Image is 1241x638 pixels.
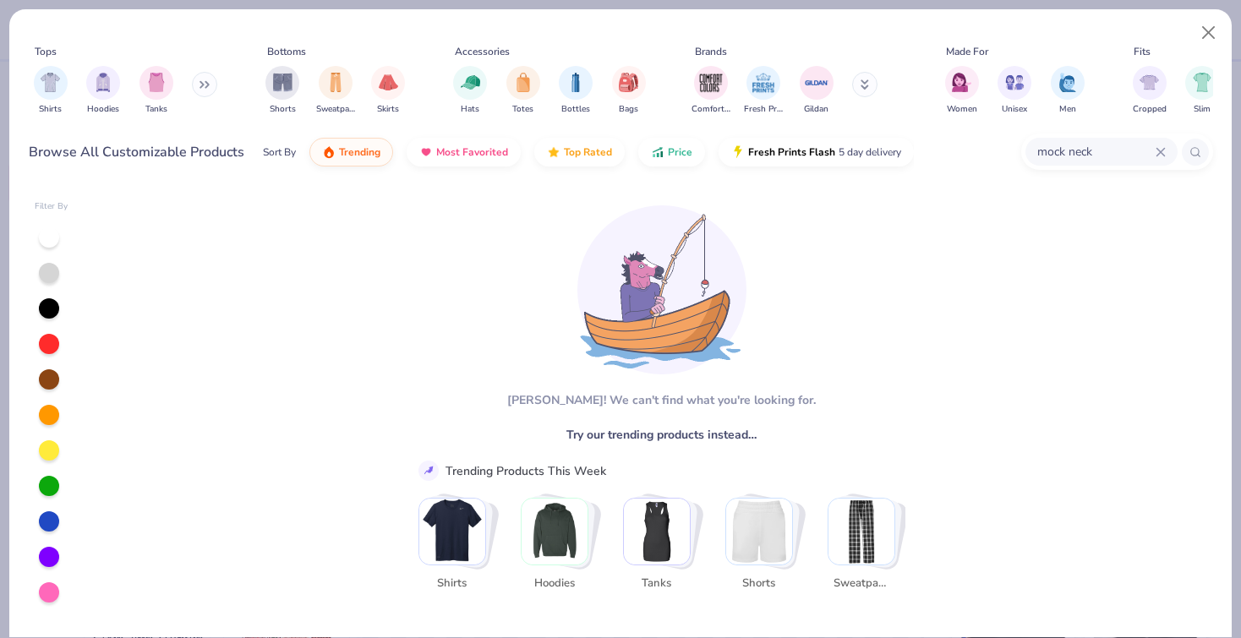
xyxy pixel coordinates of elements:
[947,103,977,116] span: Women
[29,142,244,162] div: Browse All Customizable Products
[419,499,485,564] img: Shirts
[534,138,625,166] button: Top Rated
[35,44,57,59] div: Tops
[39,103,62,116] span: Shirts
[744,103,783,116] span: Fresh Prints
[1133,66,1167,116] button: filter button
[322,145,336,159] img: trending.gif
[748,145,835,159] span: Fresh Prints Flash
[619,73,637,92] img: Bags Image
[744,66,783,116] div: filter for Fresh Prints
[527,575,582,592] span: Hoodies
[1193,73,1211,92] img: Slim Image
[828,499,894,564] img: Sweatpants
[147,73,166,92] img: Tanks Image
[1051,66,1085,116] button: filter button
[834,575,888,592] span: Sweatpants
[453,66,487,116] button: filter button
[547,145,560,159] img: TopRated.gif
[506,66,540,116] button: filter button
[1194,103,1211,116] span: Slim
[998,66,1031,116] button: filter button
[624,499,690,564] img: Tanks
[421,463,436,478] img: trend_line.gif
[514,73,533,92] img: Totes Image
[612,66,646,116] div: filter for Bags
[945,66,979,116] div: filter for Women
[800,66,834,116] button: filter button
[561,103,590,116] span: Bottles
[418,498,496,598] button: Stack Card Button Shirts
[41,73,60,92] img: Shirts Image
[692,66,730,116] button: filter button
[461,73,480,92] img: Hats Image
[87,103,119,116] span: Hoodies
[566,426,757,444] span: Try our trending products instead…
[725,498,803,598] button: Stack Card Button Shorts
[698,70,724,95] img: Comfort Colors Image
[270,103,296,116] span: Shorts
[263,145,296,160] div: Sort By
[86,66,120,116] div: filter for Hoodies
[309,138,393,166] button: Trending
[692,103,730,116] span: Comfort Colors
[424,575,479,592] span: Shirts
[751,70,776,95] img: Fresh Prints Image
[265,66,299,116] div: filter for Shorts
[566,73,585,92] img: Bottles Image
[521,498,599,598] button: Stack Card Button Hoodies
[1185,66,1219,116] button: filter button
[316,103,355,116] span: Sweatpants
[371,66,405,116] div: filter for Skirts
[94,73,112,92] img: Hoodies Image
[800,66,834,116] div: filter for Gildan
[1002,103,1027,116] span: Unisex
[316,66,355,116] div: filter for Sweatpants
[506,66,540,116] div: filter for Totes
[998,66,1031,116] div: filter for Unisex
[1058,73,1077,92] img: Men Image
[719,138,914,166] button: Fresh Prints Flash5 day delivery
[339,145,380,159] span: Trending
[839,143,901,162] span: 5 day delivery
[145,103,167,116] span: Tanks
[436,145,508,159] span: Most Favorited
[379,73,398,92] img: Skirts Image
[629,575,684,592] span: Tanks
[744,66,783,116] button: filter button
[455,44,510,59] div: Accessories
[139,66,173,116] div: filter for Tanks
[623,498,701,598] button: Stack Card Button Tanks
[828,498,905,598] button: Stack Card Button Sweatpants
[316,66,355,116] button: filter button
[139,66,173,116] button: filter button
[1051,66,1085,116] div: filter for Men
[377,103,399,116] span: Skirts
[726,499,792,564] img: Shorts
[326,73,345,92] img: Sweatpants Image
[1059,103,1076,116] span: Men
[695,44,727,59] div: Brands
[559,66,593,116] div: filter for Bottles
[1036,142,1156,161] input: Try "T-Shirt"
[952,73,971,92] img: Women Image
[453,66,487,116] div: filter for Hats
[804,70,829,95] img: Gildan Image
[522,499,588,564] img: Hoodies
[512,103,533,116] span: Totes
[1185,66,1219,116] div: filter for Slim
[1005,73,1025,92] img: Unisex Image
[273,73,292,92] img: Shorts Image
[34,66,68,116] button: filter button
[265,66,299,116] button: filter button
[1133,66,1167,116] div: filter for Cropped
[86,66,120,116] button: filter button
[419,145,433,159] img: most_fav.gif
[577,205,746,374] img: Loading...
[945,66,979,116] button: filter button
[946,44,988,59] div: Made For
[564,145,612,159] span: Top Rated
[446,462,606,480] div: Trending Products This Week
[371,66,405,116] button: filter button
[1134,44,1151,59] div: Fits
